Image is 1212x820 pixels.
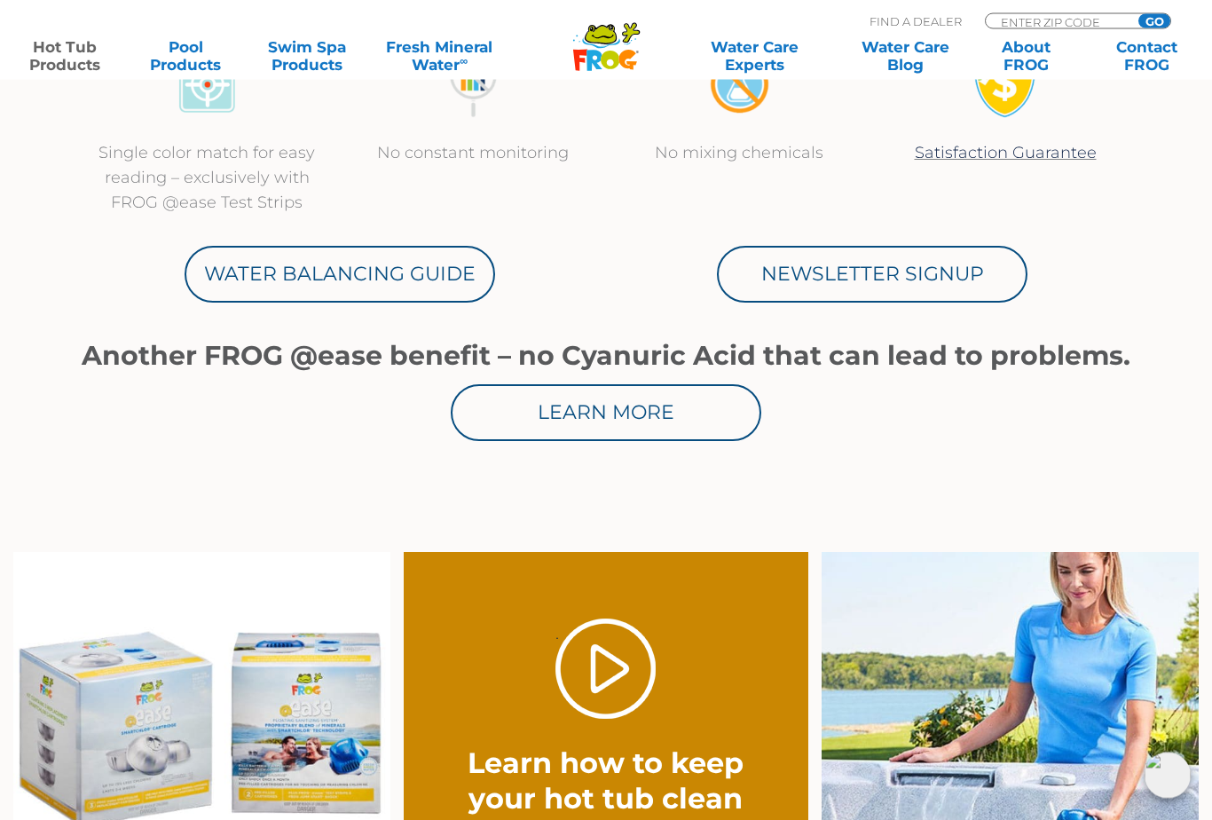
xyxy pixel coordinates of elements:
a: ContactFROG [1100,38,1194,74]
h1: Another FROG @ease benefit – no Cyanuric Acid that can lead to problems. [74,342,1138,372]
input: Zip Code Form [999,14,1119,29]
img: no-constant-monitoring1 [440,52,507,119]
p: No constant monitoring [358,141,588,166]
sup: ∞ [460,54,468,67]
a: Play Video [555,619,656,720]
img: Satisfaction Guarantee Icon [972,52,1039,119]
a: Fresh MineralWater∞ [381,38,499,74]
a: Swim SpaProducts [260,38,354,74]
a: Newsletter Signup [717,247,1027,304]
a: Hot TubProducts [18,38,112,74]
p: Single color match for easy reading – exclusively with FROG @ease Test Strips [91,141,322,216]
img: icon-atease-color-match [174,52,240,119]
p: No mixing chemicals [624,141,854,166]
p: Find A Dealer [870,13,962,29]
a: AboutFROG [980,38,1074,74]
img: openIcon [1145,753,1191,799]
a: Water Balancing Guide [185,247,495,304]
a: PoolProducts [138,38,232,74]
img: no-mixing1 [706,52,773,119]
a: Satisfaction Guarantee [915,144,1097,163]
a: Water CareExperts [678,38,830,74]
a: Learn More [451,385,761,442]
input: GO [1138,14,1170,28]
a: Water CareBlog [858,38,952,74]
